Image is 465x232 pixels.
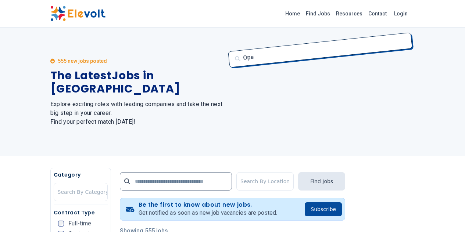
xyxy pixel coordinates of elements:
[139,201,277,209] h4: Be the first to know about new jobs.
[58,221,64,226] input: Full-time
[58,57,107,65] p: 555 new jobs posted
[50,6,105,21] img: Elevolt
[390,6,412,21] a: Login
[50,100,224,126] h2: Explore exciting roles with leading companies and take the next big step in your career. Find you...
[68,221,91,226] span: Full-time
[365,8,390,19] a: Contact
[333,8,365,19] a: Resources
[54,209,108,216] h5: Contract Type
[50,69,224,95] h1: The Latest Jobs in [GEOGRAPHIC_DATA]
[303,8,333,19] a: Find Jobs
[54,171,108,178] h5: Category
[139,209,277,217] p: Get notified as soon as new job vacancies are posted.
[305,202,342,216] button: Subscribe
[282,8,303,19] a: Home
[298,172,345,191] button: Find Jobs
